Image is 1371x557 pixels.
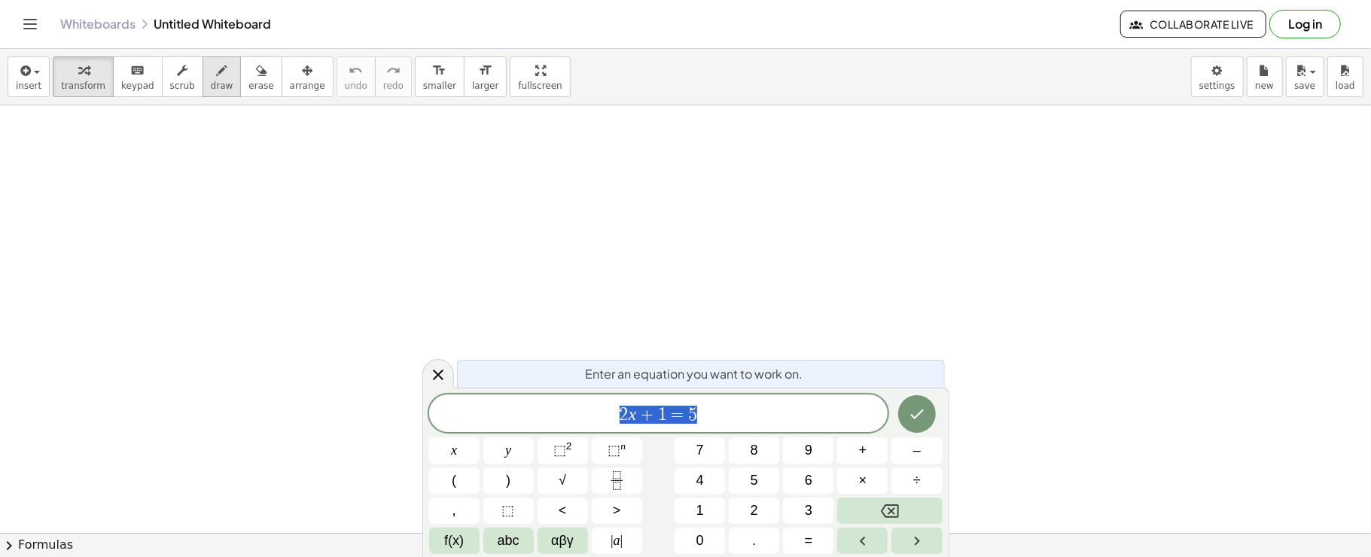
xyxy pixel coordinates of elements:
button: Fraction [592,467,642,494]
span: = [805,531,813,551]
button: Greater than [592,498,642,524]
button: Toggle navigation [18,12,42,36]
span: 1 [696,501,704,521]
span: fullscreen [518,81,562,91]
i: format_size [432,62,446,80]
button: Minus [891,437,942,464]
span: ⬚ [608,443,620,458]
button: Times [837,467,888,494]
button: Squared [538,437,588,464]
span: 2 [751,501,758,521]
button: 6 [783,467,833,494]
span: 9 [805,440,812,461]
button: 4 [675,467,725,494]
span: scrub [170,81,195,91]
span: | [620,533,623,548]
span: ⬚ [502,501,515,521]
span: save [1294,81,1315,91]
button: draw [203,56,242,97]
span: × [859,470,867,491]
button: Equals [783,528,833,554]
span: Enter an equation you want to work on. [586,365,803,383]
button: 8 [729,437,779,464]
button: Backspace [837,498,942,524]
span: larger [472,81,498,91]
span: + [859,440,867,461]
button: load [1327,56,1363,97]
var: x [629,404,637,424]
span: + [636,406,658,424]
button: 5 [729,467,779,494]
i: undo [349,62,363,80]
span: x [451,440,457,461]
span: abc [498,531,519,551]
span: 5 [688,406,697,424]
button: y [483,437,534,464]
span: keypad [121,81,154,91]
span: < [559,501,567,521]
button: format_sizesmaller [415,56,465,97]
sup: n [620,440,626,452]
button: Functions [429,528,480,554]
sup: 2 [566,440,572,452]
button: arrange [282,56,334,97]
span: erase [248,81,273,91]
span: redo [383,81,404,91]
button: transform [53,56,114,97]
button: 7 [675,437,725,464]
span: insert [16,81,41,91]
button: , [429,498,480,524]
button: Alphabet [483,528,534,554]
button: ) [483,467,534,494]
span: ( [452,470,456,491]
button: fullscreen [510,56,570,97]
button: Log in [1269,10,1341,38]
button: Greek alphabet [538,528,588,554]
button: ( [429,467,480,494]
span: 6 [805,470,812,491]
button: 9 [783,437,833,464]
span: draw [211,81,233,91]
button: erase [240,56,282,97]
span: transform [61,81,105,91]
span: 3 [805,501,812,521]
span: . [752,531,756,551]
button: Plus [837,437,888,464]
span: ÷ [913,470,921,491]
i: format_size [478,62,492,80]
span: 2 [620,406,629,424]
button: Less than [538,498,588,524]
span: αβγ [551,531,574,551]
i: keyboard [130,62,145,80]
span: Collaborate Live [1133,17,1254,31]
button: 0 [675,528,725,554]
button: Placeholder [483,498,534,524]
span: | [611,533,614,548]
button: scrub [162,56,203,97]
span: ) [506,470,510,491]
i: redo [386,62,401,80]
button: keyboardkeypad [113,56,163,97]
span: undo [345,81,367,91]
button: Absolute value [592,528,642,554]
span: > [613,501,621,521]
span: 4 [696,470,704,491]
span: √ [559,470,566,491]
button: Done [898,395,936,433]
button: undoundo [337,56,376,97]
button: Collaborate Live [1120,11,1266,38]
span: smaller [423,81,456,91]
span: 7 [696,440,704,461]
button: 3 [783,498,833,524]
button: redoredo [375,56,412,97]
span: , [452,501,456,521]
button: settings [1191,56,1244,97]
button: new [1247,56,1283,97]
button: Left arrow [837,528,888,554]
span: f(x) [444,531,464,551]
span: a [611,531,623,551]
button: save [1286,56,1324,97]
span: settings [1199,81,1235,91]
button: 1 [675,498,725,524]
span: – [913,440,921,461]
